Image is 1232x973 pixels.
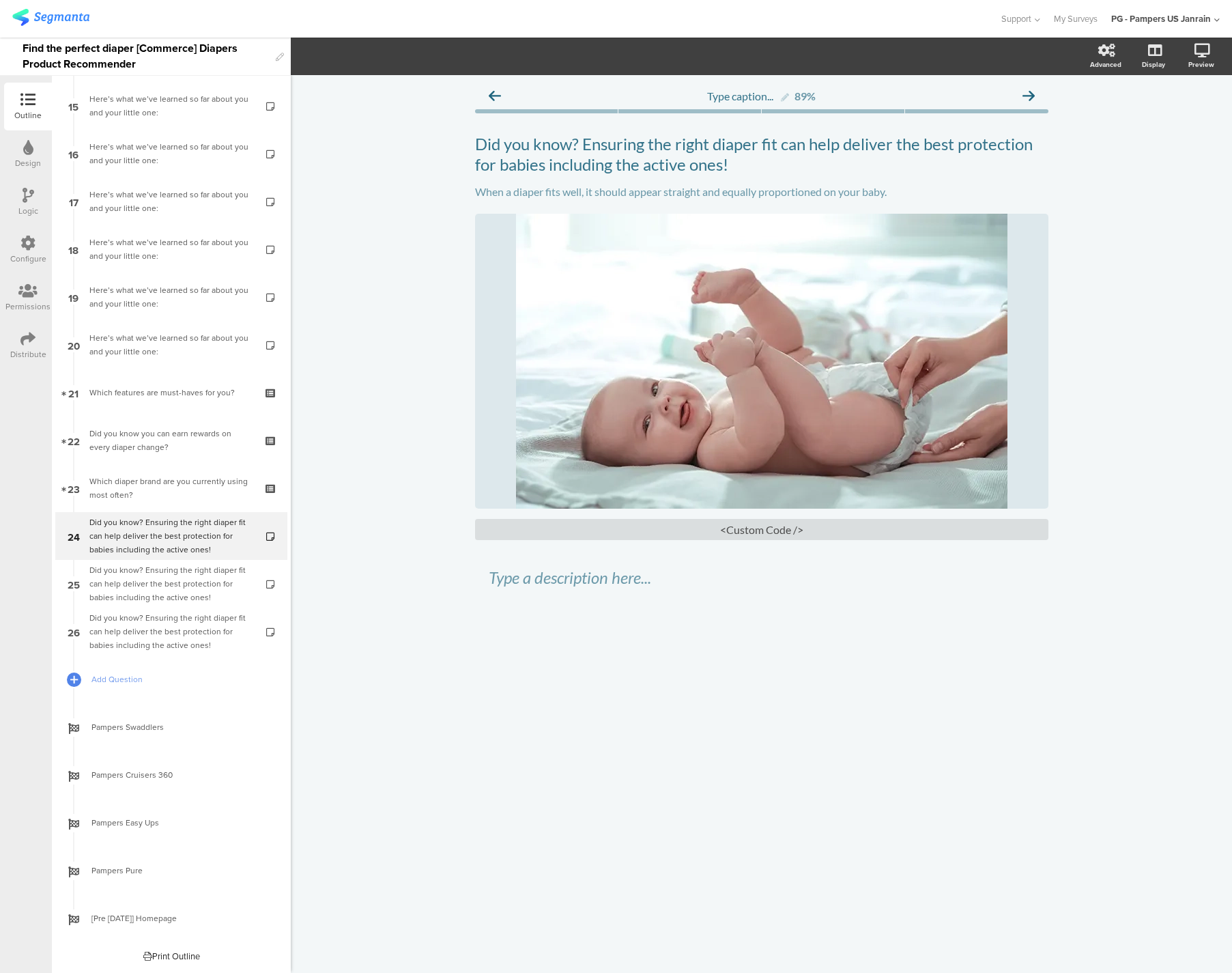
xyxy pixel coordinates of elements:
span: Pampers Cruisers 360 [91,768,266,782]
a: 15 Here’s what we’ve learned so far about you and your little one: [55,82,287,130]
span: 16 [68,146,78,161]
div: Logic [18,205,38,217]
div: Type a description here... [489,567,1035,588]
div: Here’s what we’ve learned so far about you and your little one: [89,283,253,311]
div: Design [15,157,41,169]
span: 17 [69,194,78,209]
img: Did you know? Ensuring the right diaper fit can help deliver the best protection for babies inclu... [516,214,1007,509]
a: 21 Which features are must-haves for you? [55,369,287,417]
span: 21 [68,385,78,400]
img: segmanta logo [12,9,89,26]
a: 16 Here’s what we’ve learned so far about you and your little one: [55,130,287,178]
span: Support [1001,12,1031,25]
div: Here’s what we’ve learned so far about you and your little one: [89,236,253,263]
a: 19 Here’s what we’ve learned so far about you and your little one: [55,273,287,321]
span: Pampers Easy Ups [91,816,266,830]
div: Here’s what we’ve learned so far about you and your little one: [89,140,253,167]
a: 20 Here’s what we’ve learned so far about you and your little one: [55,321,287,369]
a: [Pre [DATE]] Homepage [55,894,287,942]
span: 18 [68,242,78,257]
div: Here’s what we’ve learned so far about you and your little one: [89,92,253,119]
a: Pampers Cruisers 360 [55,751,287,799]
div: 89% [794,89,816,102]
span: 19 [68,290,78,305]
span: 15 [68,98,78,113]
div: Here’s what we’ve learned so far about you and your little one: [89,188,253,215]
a: 26 Did you know? Ensuring the right diaper fit can help deliver the best protection for babies in... [55,608,287,655]
p: Did you know? Ensuring the right diaper fit can help deliver the best protection for babies inclu... [475,134,1048,175]
div: Configure [10,253,46,265]
div: Did you know? Ensuring the right diaper fit can help deliver the best protection for babies inclu... [89,611,253,652]
span: 26 [68,624,80,639]
a: 22 Did you know you can earn rewards on every diaper change? [55,417,287,464]
div: Distribute [10,348,46,361]
div: PG - Pampers US Janrain [1111,12,1211,25]
span: 24 [68,528,80,544]
div: Here’s what we’ve learned so far about you and your little one: [89,331,253,358]
a: Pampers Easy Ups [55,799,287,847]
div: Print Outline [143,950,200,963]
div: Preview [1188,59,1214,70]
a: 25 Did you know? Ensuring the right diaper fit can help deliver the best protection for babies in... [55,560,287,608]
p: When a diaper fits well, it should appear straight and equally proportioned on your baby. [475,185,1048,198]
div: Find the perfect diaper [Commerce] Diapers Product Recommender [23,38,269,75]
a: 23 Which diaper brand are you currently using most often? [55,464,287,512]
div: Did you know? Ensuring the right diaper fit can help deliver the best protection for babies inclu... [89,563,253,604]
div: Did you know? Ensuring the right diaper fit can help deliver the best protection for babies inclu... [89,516,253,556]
span: 20 [68,337,80,352]
a: Pampers Swaddlers [55,703,287,751]
span: Pampers Swaddlers [91,720,266,734]
span: Type caption... [707,89,773,102]
span: Pampers Pure [91,864,266,877]
span: [Pre [DATE]] Homepage [91,912,266,925]
div: Which features are must-haves for you? [89,386,253,399]
span: 23 [68,481,80,496]
div: <Custom Code /> [475,519,1048,540]
a: Pampers Pure [55,847,287,894]
div: Which diaper brand are you currently using most often? [89,475,253,502]
div: Did you know you can earn rewards on every diaper change? [89,427,253,454]
a: 17 Here’s what we’ve learned so far about you and your little one: [55,178,287,225]
div: Permissions [5,300,51,313]
span: Add Question [91,673,266,686]
div: Advanced [1090,59,1121,70]
div: Outline [14,109,42,122]
span: 25 [68,576,80,591]
span: 22 [68,433,80,448]
a: 18 Here’s what we’ve learned so far about you and your little one: [55,225,287,273]
a: 24 Did you know? Ensuring the right diaper fit can help deliver the best protection for babies in... [55,512,287,560]
div: Display [1142,59,1165,70]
